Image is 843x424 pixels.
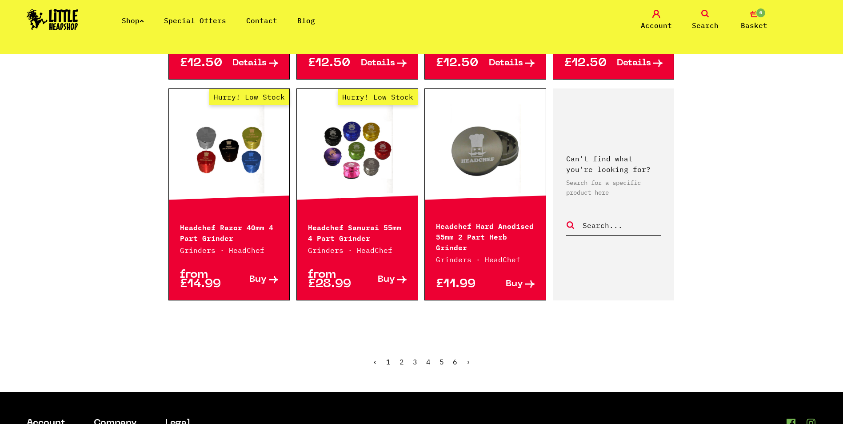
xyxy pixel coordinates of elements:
[485,59,535,68] a: Details
[564,59,614,68] p: £12.50
[308,245,407,256] p: Grinders · HeadChef
[436,220,535,252] p: Headchef Hard Anodised 55mm 2 Part Herb Grinder
[755,8,766,18] span: 0
[229,59,278,68] a: Details
[566,178,661,197] p: Search for a specific product here
[164,16,226,25] a: Special Offers
[180,245,279,256] p: Grinders · HeadChef
[246,16,277,25] a: Contact
[357,59,407,68] a: Details
[692,20,719,31] span: Search
[436,59,485,68] p: £12.50
[413,357,417,366] a: 3
[400,357,404,366] a: 2
[308,221,407,243] p: Headchef Samurai 55mm 4 Part Grinder
[436,280,485,289] p: £11.99
[741,20,767,31] span: Basket
[378,275,395,284] span: Buy
[308,59,357,68] p: £12.50
[357,270,407,289] a: Buy
[180,270,229,289] p: from £14.99
[386,357,391,366] span: 1
[297,16,315,25] a: Blog
[338,89,418,105] span: Hurry! Low Stock
[453,357,457,366] a: 6
[683,10,727,31] a: Search
[232,59,267,68] span: Details
[249,275,267,284] span: Buy
[361,59,395,68] span: Details
[209,89,289,105] span: Hurry! Low Stock
[582,220,661,231] input: Search...
[466,357,471,366] a: Next »
[506,280,523,289] span: Buy
[732,10,776,31] a: 0 Basket
[229,270,278,289] a: Buy
[566,153,661,175] p: Can't find what you're looking for?
[641,20,672,31] span: Account
[169,104,290,193] a: Hurry! Low Stock
[614,59,663,68] a: Details
[122,16,144,25] a: Shop
[485,280,535,289] a: Buy
[180,221,279,243] p: Headchef Razor 40mm 4 Part Grinder
[439,357,444,366] a: 5
[426,357,431,366] a: 4
[27,9,78,30] img: Little Head Shop Logo
[180,59,229,68] p: £12.50
[373,358,377,365] li: « Previous
[489,59,523,68] span: Details
[308,270,357,289] p: from £28.99
[617,59,651,68] span: Details
[436,254,535,265] p: Grinders · HeadChef
[297,104,418,193] a: Hurry! Low Stock
[373,357,377,366] span: ‹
